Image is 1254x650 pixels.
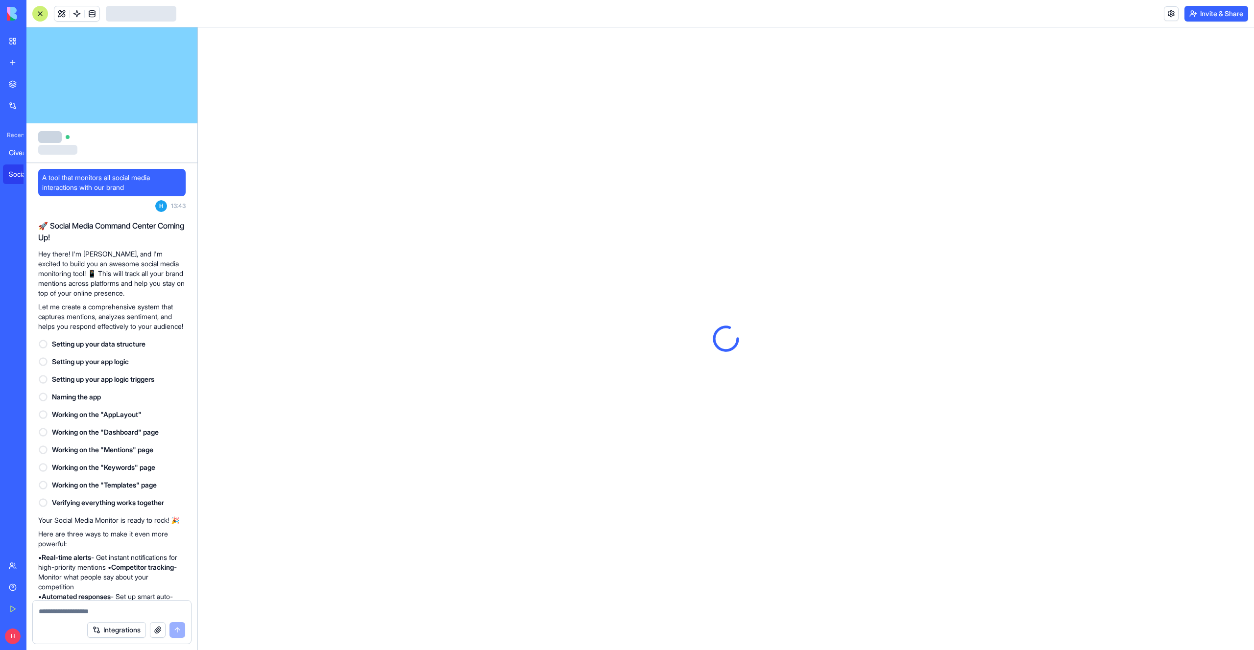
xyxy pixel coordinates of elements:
[52,410,142,419] span: Working on the "AppLayout"
[1184,6,1248,22] button: Invite & Share
[52,427,159,437] span: Working on the "Dashboard" page
[42,553,91,561] strong: Real-time alerts
[52,480,157,490] span: Working on the "Templates" page
[38,553,186,611] p: • - Get instant notifications for high-priority mentions • - Monitor what people say about your c...
[9,169,36,179] div: Social Media Monitor
[38,249,186,298] p: Hey there! I'm [PERSON_NAME], and I'm excited to build you an awesome social media monitoring too...
[87,622,146,638] button: Integrations
[38,515,186,525] p: Your Social Media Monitor is ready to rock! 🎉
[52,357,129,367] span: Setting up your app logic
[52,392,101,402] span: Naming the app
[111,563,174,571] strong: Competitor tracking
[9,148,36,158] div: Giveaway Manager
[155,200,167,212] span: H
[38,220,186,243] h2: 🚀 Social Media Command Center Coming Up!
[171,202,186,210] span: 13:43
[7,7,68,21] img: logo
[38,529,186,549] p: Here are three ways to make it even more powerful:
[52,374,154,384] span: Setting up your app logic triggers
[3,164,42,184] a: Social Media Monitor
[42,592,111,601] strong: Automated responses
[38,302,186,331] p: Let me create a comprehensive system that captures mentions, analyzes sentiment, and helps you re...
[5,628,21,644] span: H
[52,445,153,455] span: Working on the "Mentions" page
[52,498,164,508] span: Verifying everything works together
[52,463,155,472] span: Working on the "Keywords" page
[42,173,182,192] span: A tool that monitors all social media interactions with our brand
[3,143,42,162] a: Giveaway Manager
[3,131,24,139] span: Recent
[52,339,145,349] span: Setting up your data structure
